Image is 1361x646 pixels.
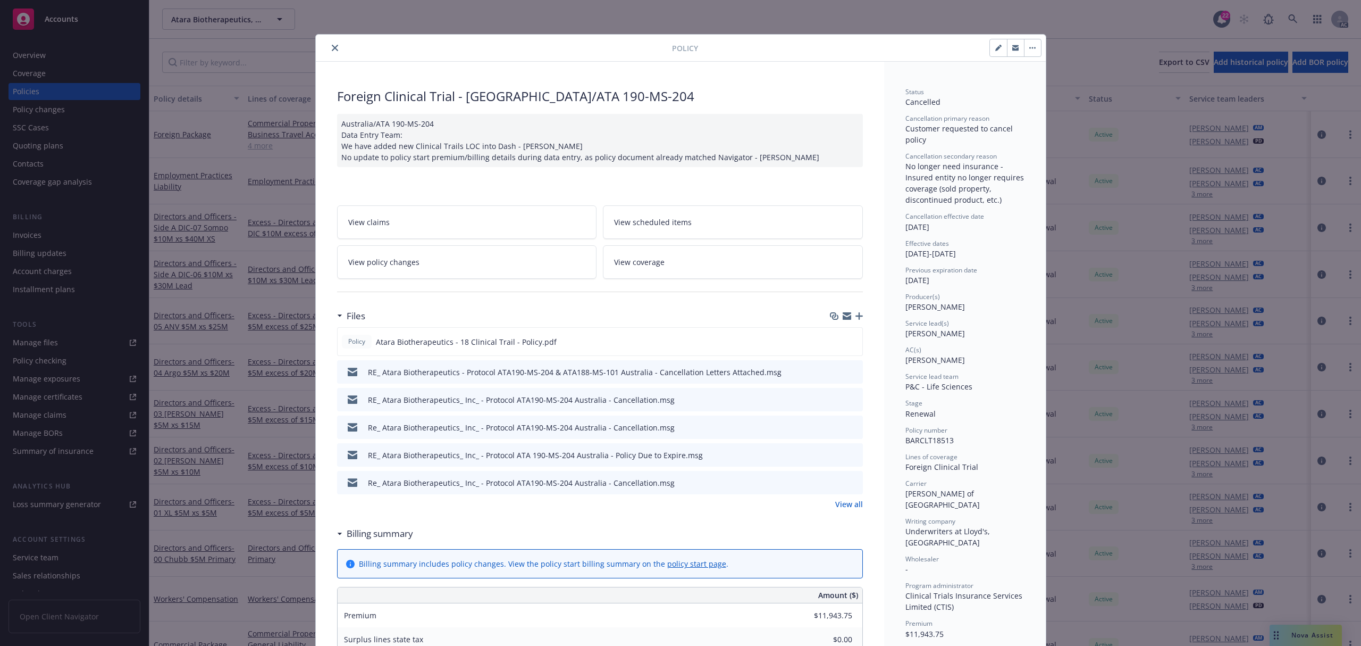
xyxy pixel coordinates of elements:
[832,394,841,405] button: download file
[337,114,863,167] div: Australia/ATA 190-MS-204 Data Entry Team: We have added new Clinical Trails LOC into Dash - [PERS...
[614,256,665,268] span: View coverage
[832,367,841,378] button: download file
[905,435,954,445] span: BARCLT18513
[368,367,782,378] div: RE_ Atara Biotherapeutics - Protocol ATA190-MS-204 & ATA188-MS-101 Australia - Cancellation Lette...
[337,87,863,105] div: Foreign Clinical Trial - [GEOGRAPHIC_DATA]/ATA 190-MS-204
[905,266,977,275] span: Previous expiration date
[347,309,365,323] h3: Files
[818,590,858,601] span: Amount ($)
[905,97,940,107] span: Cancelled
[905,212,984,221] span: Cancellation effective date
[347,527,413,541] h3: Billing summary
[337,245,597,279] a: View policy changes
[905,114,989,123] span: Cancellation primary reason
[368,394,675,405] div: RE_ Atara Biotherapeutics_ Inc_ - Protocol ATA190-MS-204 Australia - Cancellation.msg
[831,336,840,347] button: download file
[905,479,927,488] span: Carrier
[905,275,929,285] span: [DATE]
[376,336,557,347] span: Atara Biotherapeutics - 18 Clinical Trail - Policy.pdf
[667,559,726,569] a: policy start page
[905,399,922,408] span: Stage
[832,477,841,488] button: download file
[905,239,949,248] span: Effective dates
[832,450,841,461] button: download file
[905,517,955,526] span: Writing company
[346,337,367,346] span: Policy
[848,336,858,347] button: preview file
[905,426,947,435] span: Policy number
[905,554,939,564] span: Wholesaler
[672,43,698,54] span: Policy
[905,161,1026,205] span: No longer need insurance - Insured entity no longer requires coverage (sold property, discontinue...
[849,422,859,433] button: preview file
[329,42,341,54] button: close
[368,422,675,433] div: Re_ Atara Biotherapeutics_ Inc_ - Protocol ATA190-MS-204 Australia - Cancellation.msg
[905,372,959,381] span: Service lead team
[905,292,940,301] span: Producer(s)
[905,581,973,590] span: Program administrator
[905,564,908,574] span: -
[905,526,992,548] span: Underwriters at Lloyd's, [GEOGRAPHIC_DATA]
[849,450,859,461] button: preview file
[905,87,924,96] span: Status
[905,345,921,354] span: AC(s)
[603,245,863,279] a: View coverage
[905,222,929,232] span: [DATE]
[905,629,944,639] span: $11,943.75
[905,239,1024,259] div: [DATE] - [DATE]
[905,355,965,365] span: [PERSON_NAME]
[905,591,1024,612] span: Clinical Trials Insurance Services Limited (CTIS)
[368,450,703,461] div: RE_ Atara Biotherapeutics_ Inc_ - Protocol ATA 190-MS-204 Australia - Policy Due to Expire.msg
[849,367,859,378] button: preview file
[344,634,423,644] span: Surplus lines state tax
[368,477,675,488] div: Re_ Atara Biotherapeutics_ Inc_ - Protocol ATA190-MS-204 Australia - Cancellation.msg
[337,205,597,239] a: View claims
[905,123,1015,145] span: Customer requested to cancel policy
[849,394,859,405] button: preview file
[348,256,419,268] span: View policy changes
[905,328,965,338] span: [PERSON_NAME]
[835,499,863,510] a: View all
[832,422,841,433] button: download file
[348,217,390,228] span: View claims
[359,558,728,569] div: Billing summary includes policy changes. View the policy start billing summary on the .
[905,452,957,461] span: Lines of coverage
[905,488,980,510] span: [PERSON_NAME] of [GEOGRAPHIC_DATA]
[789,608,859,624] input: 0.00
[905,382,972,392] span: P&C - Life Sciences
[905,319,949,328] span: Service lead(s)
[337,527,413,541] div: Billing summary
[905,302,965,312] span: [PERSON_NAME]
[849,477,859,488] button: preview file
[337,309,365,323] div: Files
[905,461,1024,473] div: Foreign Clinical Trial
[603,205,863,239] a: View scheduled items
[344,610,376,620] span: Premium
[905,152,997,161] span: Cancellation secondary reason
[905,409,936,419] span: Renewal
[905,619,932,628] span: Premium
[614,217,692,228] span: View scheduled items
